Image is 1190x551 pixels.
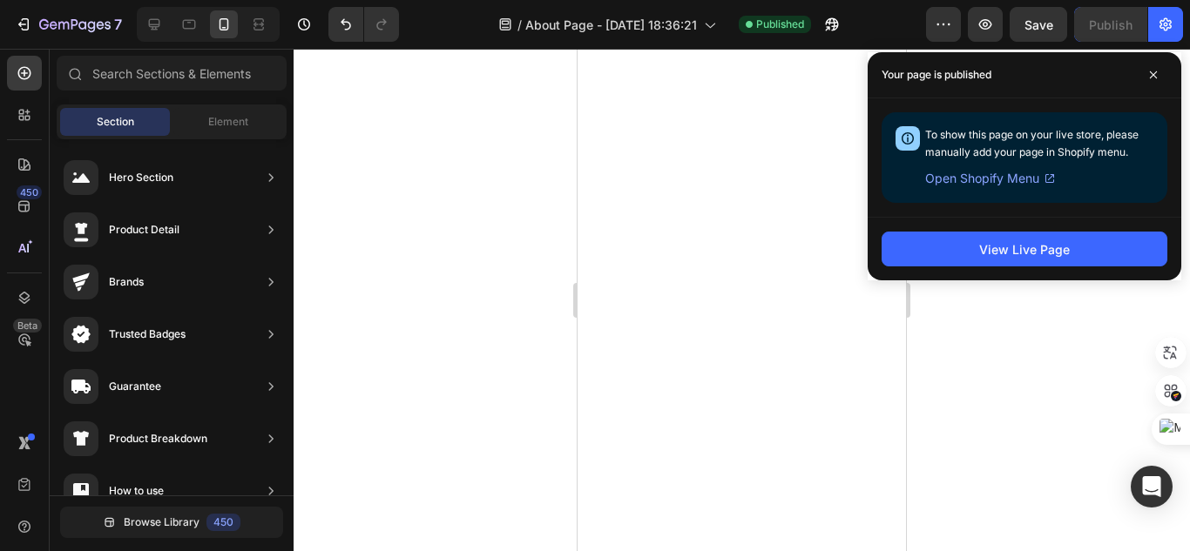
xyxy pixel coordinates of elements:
button: Browse Library450 [60,507,283,538]
span: Browse Library [124,514,199,530]
div: Publish [1089,16,1133,34]
p: Your page is published [882,66,991,84]
div: Product Detail [109,221,179,239]
div: How to use [109,482,164,500]
span: Save [1024,17,1053,32]
div: 450 [17,185,42,199]
input: Search Sections & Elements [57,56,287,91]
span: To show this page on your live store, please manually add your page in Shopify menu. [925,128,1139,158]
div: Trusted Badges [109,326,186,343]
span: / [517,16,522,34]
button: Save [1010,7,1067,42]
p: 7 [114,14,122,35]
div: Beta [13,319,42,333]
div: Guarantee [109,378,161,395]
button: View Live Page [882,232,1167,266]
button: Publish [1074,7,1147,42]
span: Section [97,114,134,130]
div: Hero Section [109,169,173,186]
div: 450 [206,514,240,531]
div: View Live Page [979,240,1070,259]
button: 7 [7,7,130,42]
span: Published [756,17,804,32]
span: Element [208,114,248,130]
div: Undo/Redo [328,7,399,42]
div: Open Intercom Messenger [1131,466,1173,507]
span: About Page - [DATE] 18:36:21 [525,16,697,34]
iframe: Design area [578,49,906,551]
span: Open Shopify Menu [925,168,1039,189]
div: Product Breakdown [109,430,207,447]
div: Brands [109,273,144,291]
